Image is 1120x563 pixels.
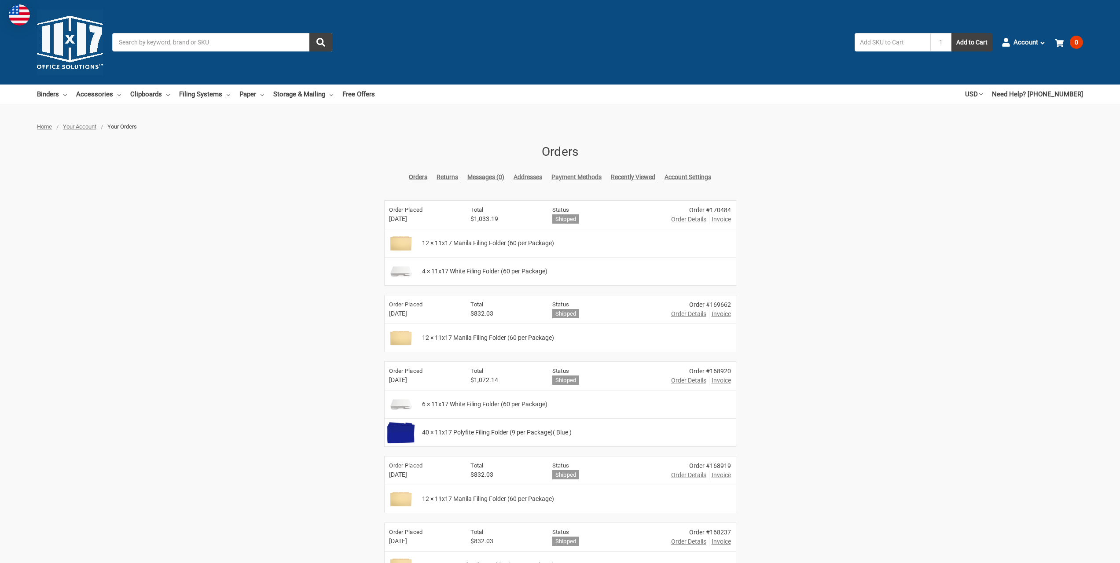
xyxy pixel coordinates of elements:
[386,232,415,254] img: 11x17 Manila Filing Folder (60 per Package)
[1070,36,1083,49] span: 0
[671,471,706,480] a: Order Details
[470,537,538,546] span: $832.03
[37,123,52,130] a: Home
[712,471,731,480] span: Invoice
[1055,31,1083,54] a: 0
[389,537,456,546] span: [DATE]
[671,537,706,546] a: Order Details
[389,206,456,214] h6: Order Placed
[470,461,538,470] h6: Total
[470,470,538,479] span: $832.03
[552,537,580,546] h6: Shipped
[389,375,456,385] span: [DATE]
[342,85,375,104] a: Free Offers
[386,394,415,416] img: 11x17 White Filing Folder (60 per Package)
[712,309,731,319] span: Invoice
[9,4,30,26] img: duty and tax information for United States
[951,33,992,52] button: Add to Cart
[437,173,458,182] a: Returns
[552,470,580,479] h6: Shipped
[384,143,736,161] h1: Orders
[611,173,655,182] a: Recently Viewed
[665,173,711,182] a: Account Settings
[389,367,456,375] h6: Order Placed
[552,375,580,385] h6: Shipped
[552,300,657,309] h6: Status
[112,33,332,52] input: Search by keyword, brand or SKU
[552,367,657,375] h6: Status
[992,85,1083,104] a: Need Help? [PHONE_NUMBER]
[470,375,538,385] span: $1,072.14
[422,267,547,276] span: 4 × 11x17 White Filing Folder (60 per Package)
[671,367,731,376] div: Order #168920
[712,215,731,224] span: Invoice
[671,528,731,537] div: Order #168237
[470,206,538,214] h6: Total
[239,85,264,104] a: Paper
[552,206,657,214] h6: Status
[386,261,415,283] img: 11x17 White Filing Folder (60 per Package)
[671,300,731,309] div: Order #169662
[130,85,170,104] a: Clipboards
[422,333,554,342] span: 12 × 11x17 Manila Filing Folder (60 per Package)
[1014,37,1038,48] span: Account
[467,173,504,182] a: Messages (0)
[1002,31,1046,54] a: Account
[671,206,731,215] div: Order #170484
[389,470,456,479] span: [DATE]
[389,214,456,224] span: [DATE]
[514,173,542,182] a: Addresses
[422,428,572,437] span: 40 × 11x17 Polyfite Filing Folder (9 per Package)( Blue )
[179,85,230,104] a: Filing Systems
[671,461,731,471] div: Order #168919
[470,367,538,375] h6: Total
[422,239,554,248] span: 12 × 11x17 Manila Filing Folder (60 per Package)
[552,528,657,537] h6: Status
[386,327,415,349] img: 11x17 Manila Filing Folder (60 per Package)
[470,214,538,224] span: $1,033.19
[712,537,731,546] span: Invoice
[422,494,554,504] span: 12 × 11x17 Manila Filing Folder (60 per Package)
[552,309,580,318] h6: Shipped
[273,85,333,104] a: Storage & Mailing
[470,309,538,318] span: $832.03
[671,309,706,319] a: Order Details
[671,215,706,224] a: Order Details
[63,123,96,130] a: Your Account
[1047,539,1120,563] iframe: Google Customer Reviews
[389,309,456,318] span: [DATE]
[552,461,657,470] h6: Status
[965,85,983,104] a: USD
[389,300,456,309] h6: Order Placed
[386,488,415,510] img: 11x17 Manila Filing Folder (60 per Package)
[855,33,930,52] input: Add SKU to Cart
[712,376,731,385] span: Invoice
[37,9,103,75] img: 11x17.com
[386,422,415,444] img: 11x17 Polyfite Filing Folder | 9 per Package | Blue
[37,85,67,104] a: Binders
[389,461,456,470] h6: Order Placed
[552,214,580,224] h6: Shipped
[422,400,547,409] span: 6 × 11x17 White Filing Folder (60 per Package)
[76,85,121,104] a: Accessories
[671,376,706,385] a: Order Details
[107,123,137,130] span: Your Orders
[470,300,538,309] h6: Total
[470,528,538,537] h6: Total
[389,528,456,537] h6: Order Placed
[409,173,427,182] a: Orders
[551,173,602,182] a: Payment Methods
